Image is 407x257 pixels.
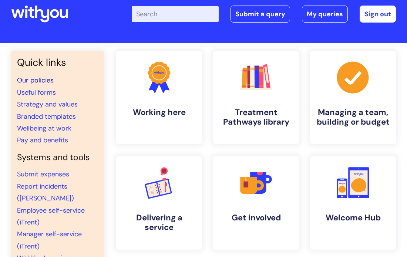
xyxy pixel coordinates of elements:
[213,51,299,144] a: Treatment Pathways library
[316,213,390,223] h4: Welcome Hub
[219,213,293,223] h4: Get involved
[360,6,396,23] a: Sign out
[132,6,219,22] input: Search
[17,136,68,145] a: Pay and benefits
[17,230,82,250] a: Manager self-service (iTrent)
[17,100,78,109] a: Strategy and values
[122,213,196,233] h4: Delivering a service
[316,108,390,127] h4: Managing a team, building or budget
[17,170,69,179] a: Submit expenses
[310,156,396,250] a: Welcome Hub
[17,88,56,97] a: Useful forms
[302,6,348,23] a: My queries
[231,6,290,23] a: Submit a query
[17,124,71,133] a: Wellbeing at work
[310,51,396,144] a: Managing a team, building or budget
[122,108,196,117] h4: Working here
[219,108,293,127] h4: Treatment Pathways library
[17,182,74,203] a: Report incidents ([PERSON_NAME])
[17,76,54,85] a: Our policies
[116,51,202,144] a: Working here
[17,57,98,68] h3: Quick links
[17,206,85,227] a: Employee self-service (iTrent)
[213,156,299,250] a: Get involved
[17,112,76,121] a: Branded templates
[132,6,396,23] div: | -
[17,152,98,163] h4: Systems and tools
[116,156,202,250] a: Delivering a service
